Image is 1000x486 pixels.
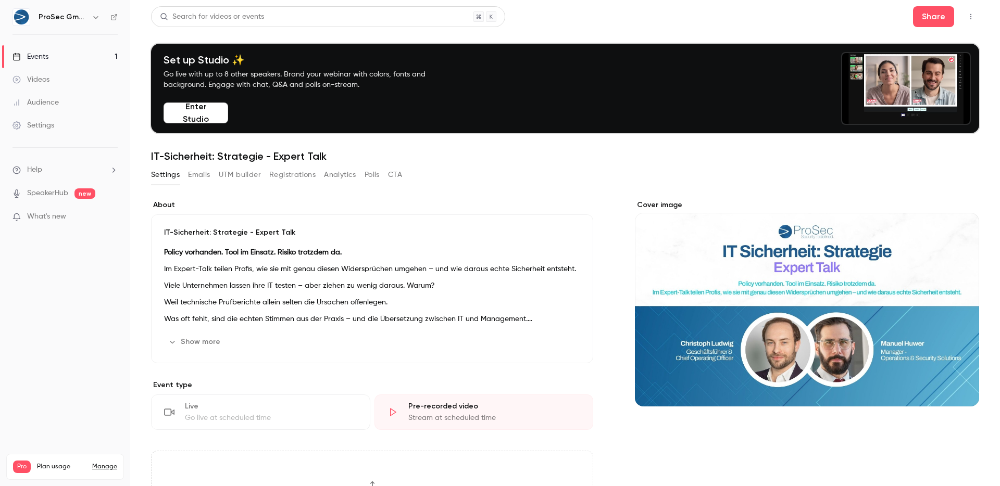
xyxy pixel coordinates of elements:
button: CTA [388,167,402,183]
button: Analytics [324,167,356,183]
button: Settings [151,167,180,183]
button: Show more [164,334,227,350]
div: Settings [12,120,54,131]
div: Stream at scheduled time [408,413,581,423]
h6: ProSec GmbH [39,12,87,22]
button: Emails [188,167,210,183]
h4: Set up Studio ✨ [164,54,450,66]
h1: IT-Sicherheit: Strategie - Expert Talk [151,150,979,162]
span: What's new [27,211,66,222]
li: help-dropdown-opener [12,164,118,175]
div: Audience [12,97,59,108]
div: Events [12,52,48,62]
div: Go live at scheduled time [185,413,357,423]
div: Live [185,401,357,412]
div: Pre-recorded video [408,401,581,412]
button: Enter Studio [164,103,228,123]
span: new [74,188,95,199]
button: Registrations [269,167,316,183]
div: Search for videos or events [160,11,264,22]
span: Pro [13,461,31,473]
p: Event type [151,380,593,390]
a: Manage [92,463,117,471]
button: Polls [365,167,380,183]
img: ProSec GmbH [13,9,30,25]
div: LiveGo live at scheduled time [151,394,370,430]
span: Help [27,164,42,175]
button: UTM builder [219,167,261,183]
button: Share [913,6,954,27]
div: Pre-recorded videoStream at scheduled time [374,394,594,430]
label: About [151,200,593,210]
label: Cover image [635,200,979,210]
div: Videos [12,74,49,85]
p: IT-Sicherheit: Strategie - Expert Talk [164,227,580,238]
p: Weil technische Prüfberichte allein selten die Ursachen offenlegen. [164,296,580,309]
p: Was oft fehlt, sind die echten Stimmen aus der Praxis – und die Übersetzung zwischen IT und Manag... [164,313,580,325]
strong: Policy vorhanden. Tool im Einsatz. Risiko trotzdem da. [164,249,342,256]
span: Plan usage [37,463,86,471]
p: Go live with up to 8 other speakers. Brand your webinar with colors, fonts and background. Engage... [164,69,450,90]
a: SpeakerHub [27,188,68,199]
section: Cover image [635,200,979,406]
p: Viele Unternehmen lassen ihre IT testen – aber ziehen zu wenig daraus. Warum? [164,279,580,292]
p: Im Expert-Talk teilen Profis, wie sie mit genau diesen Widersprüchen umgehen – und wie daraus ech... [164,263,580,275]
